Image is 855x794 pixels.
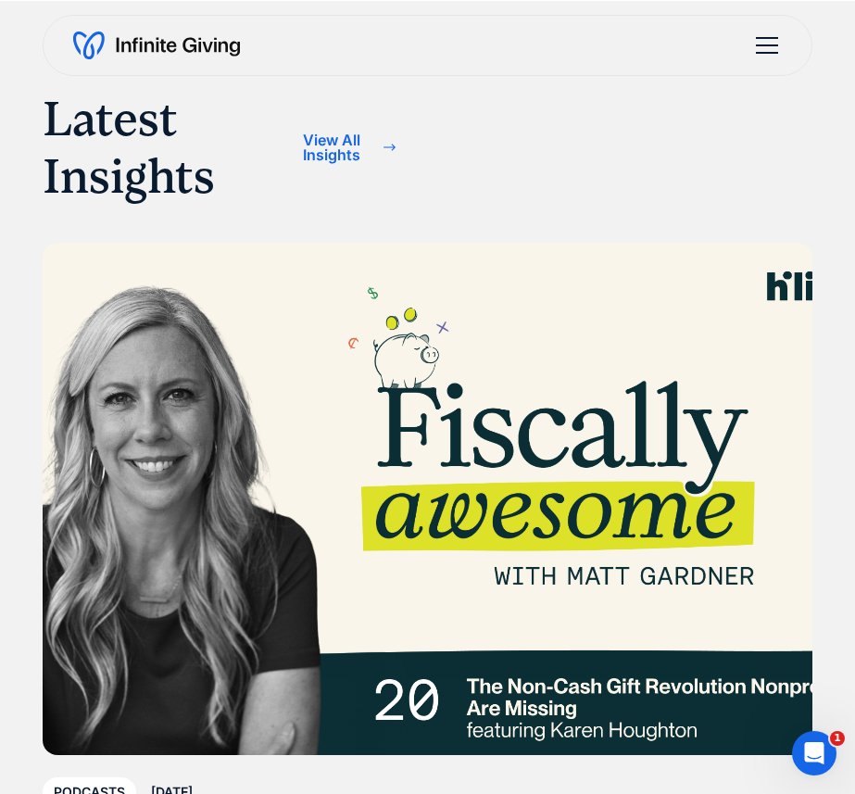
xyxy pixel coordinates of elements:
[290,132,375,162] div: View All Insights
[830,731,845,746] span: 1
[43,90,275,206] h1: Latest Insights
[73,31,240,60] a: home
[792,731,836,775] iframe: Intercom live chat
[745,23,782,68] div: menu
[290,129,398,166] a: View All Insights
